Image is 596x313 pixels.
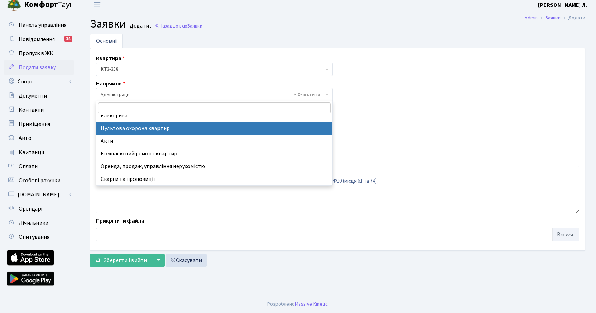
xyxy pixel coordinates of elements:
button: Зберегти і вийти [90,254,151,267]
a: Опитування [4,230,74,244]
li: Оренда, продаж, управління нерухомістю [96,160,332,173]
a: Документи [4,89,74,103]
a: Оплати [4,159,74,173]
nav: breadcrumb [514,11,596,25]
a: Заявки [545,14,561,22]
span: Повідомлення [19,35,55,43]
span: Пропуск в ЖК [19,49,53,57]
span: Заявки [187,23,202,29]
span: <b>КТ</b>&nbsp;&nbsp;&nbsp;&nbsp;3-358 [101,66,324,73]
small: Додати . [128,23,151,29]
li: Скарги та пропозиції [96,173,332,185]
a: Контакти [4,103,74,117]
a: Панель управління [4,18,74,32]
div: 14 [64,36,72,42]
a: Квитанції [4,145,74,159]
a: Пропуск в ЖК [4,46,74,60]
span: <b>КТ</b>&nbsp;&nbsp;&nbsp;&nbsp;3-358 [96,63,333,76]
span: Особові рахунки [19,177,60,184]
a: [PERSON_NAME] Л. [538,1,588,9]
a: Подати заявку [4,60,74,75]
a: Основні [90,34,123,48]
label: Напрямок [96,79,125,88]
li: Акти [96,135,332,147]
b: КТ [101,66,107,73]
span: Контакти [19,106,44,114]
span: Заявки [90,16,126,32]
div: Розроблено . [267,300,329,308]
a: Авто [4,131,74,145]
span: Панель управління [19,21,66,29]
li: Додати [561,14,585,22]
span: Орендарі [19,205,42,213]
a: Massive Kinetic [295,300,328,308]
a: Орендарі [4,202,74,216]
li: Електрика [96,109,332,122]
span: Опитування [19,233,49,241]
span: Зберегти і вийти [103,256,147,264]
li: Пультова охорона квартир [96,122,332,135]
span: Адміністрація [101,91,324,98]
a: Спорт [4,75,74,89]
a: Назад до всіхЗаявки [155,23,202,29]
a: Лічильники [4,216,74,230]
label: Прикріпити файли [96,217,144,225]
a: [DOMAIN_NAME] [4,188,74,202]
span: Подати заявку [19,64,56,71]
a: Приміщення [4,117,74,131]
span: Приміщення [19,120,50,128]
a: Admin [525,14,538,22]
a: Повідомлення14 [4,32,74,46]
span: Квитанції [19,148,44,156]
span: Оплати [19,163,38,170]
li: Комплексний ремонт квартир [96,147,332,160]
span: Авто [19,134,31,142]
span: Видалити всі елементи [294,91,320,98]
span: Документи [19,92,47,100]
a: Особові рахунки [4,173,74,188]
span: Адміністрація [96,88,333,101]
span: Лічильники [19,219,48,227]
label: Квартира [96,54,125,63]
a: Скасувати [166,254,207,267]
